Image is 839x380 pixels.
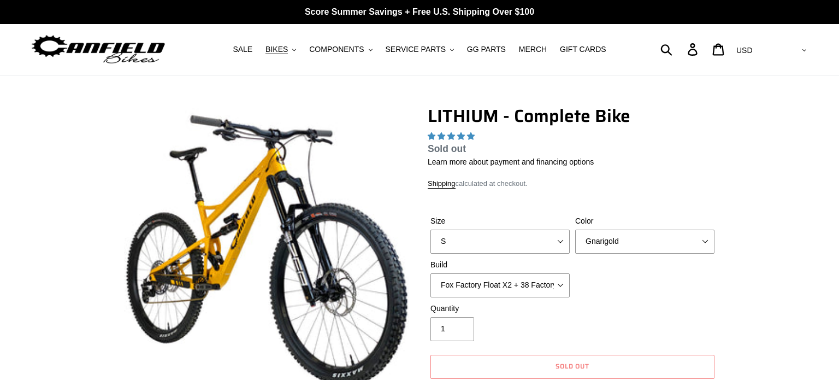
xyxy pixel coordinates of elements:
[554,42,612,57] a: GIFT CARDS
[428,132,477,141] span: 5.00 stars
[428,178,717,189] div: calculated at checkout.
[428,157,594,166] a: Learn more about payment and financing options
[380,42,459,57] button: SERVICE PARTS
[428,106,717,126] h1: LITHIUM - Complete Bike
[556,361,590,371] span: Sold out
[560,45,606,54] span: GIFT CARDS
[260,42,302,57] button: BIKES
[430,355,714,379] button: Sold out
[575,215,714,227] label: Color
[519,45,547,54] span: MERCH
[428,143,466,154] span: Sold out
[462,42,511,57] a: GG PARTS
[227,42,258,57] a: SALE
[467,45,506,54] span: GG PARTS
[233,45,252,54] span: SALE
[513,42,552,57] a: MERCH
[430,303,570,314] label: Quantity
[430,259,570,271] label: Build
[265,45,288,54] span: BIKES
[430,215,570,227] label: Size
[428,179,456,189] a: Shipping
[30,32,167,67] img: Canfield Bikes
[309,45,364,54] span: COMPONENTS
[304,42,377,57] button: COMPONENTS
[385,45,445,54] span: SERVICE PARTS
[666,37,694,61] input: Search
